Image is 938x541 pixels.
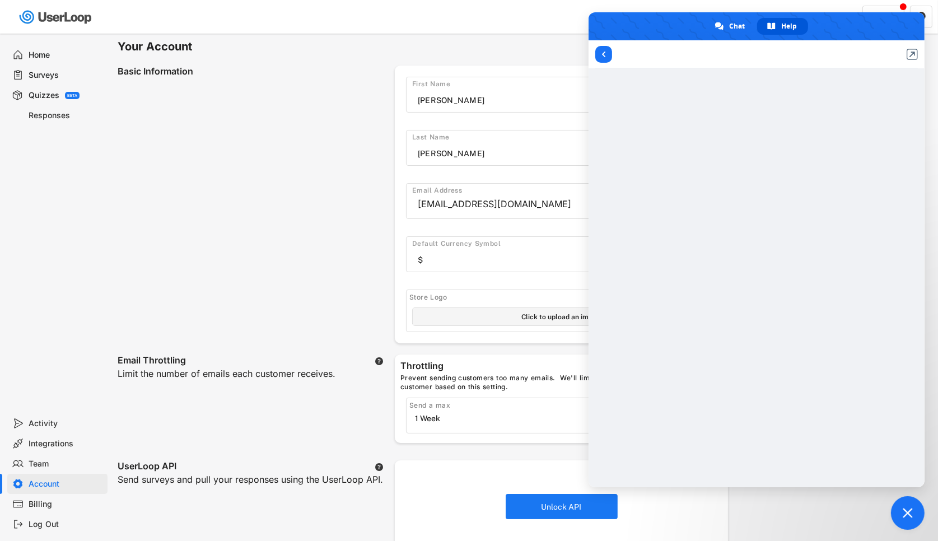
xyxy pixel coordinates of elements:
[757,18,808,35] div: Help
[891,496,925,530] div: Close chat
[412,240,716,249] div: Default Currency Symbol
[412,133,716,142] div: Last Name
[400,360,722,374] div: Throttling
[29,70,103,81] div: Surveys
[29,90,59,101] div: Quizzes
[917,11,926,21] text: 
[375,357,383,366] text: 
[506,494,618,519] button: Unlock API
[29,499,103,510] div: Billing
[118,368,335,394] div: Limit the number of emails each customer receives.
[118,66,395,79] div: Basic Information
[781,18,797,35] span: Help
[400,374,722,392] div: Prevent sending customers too many emails. We'll limit how many emails we send to each customer b...
[409,293,716,302] div: Store Logo
[412,186,716,195] div: Email Address
[29,418,103,429] div: Activity
[118,474,383,500] div: Send surveys and pull your responses using the UserLoop API.
[705,18,756,35] div: Chat
[67,94,77,97] div: BETA
[418,251,716,268] input: $
[412,80,716,89] div: First Name
[118,39,728,54] h6: Your Account
[375,463,383,472] text: 
[418,198,658,210] div: [EMAIL_ADDRESS][DOMAIN_NAME]
[29,439,103,449] div: Integrations
[409,401,711,410] div: Send a max
[17,6,96,29] img: userloop-logo-01.svg
[729,18,745,35] span: Chat
[118,355,186,368] div: Email Throttling
[29,459,103,469] div: Team
[375,357,384,366] button: 
[29,50,103,60] div: Home
[29,479,103,489] div: Account
[29,110,103,121] div: Responses
[595,46,612,63] span: Return to articles
[29,519,103,530] div: Log Out
[118,460,176,474] div: UserLoop API
[375,463,384,472] button: 
[907,49,918,60] a: View in Helpdesk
